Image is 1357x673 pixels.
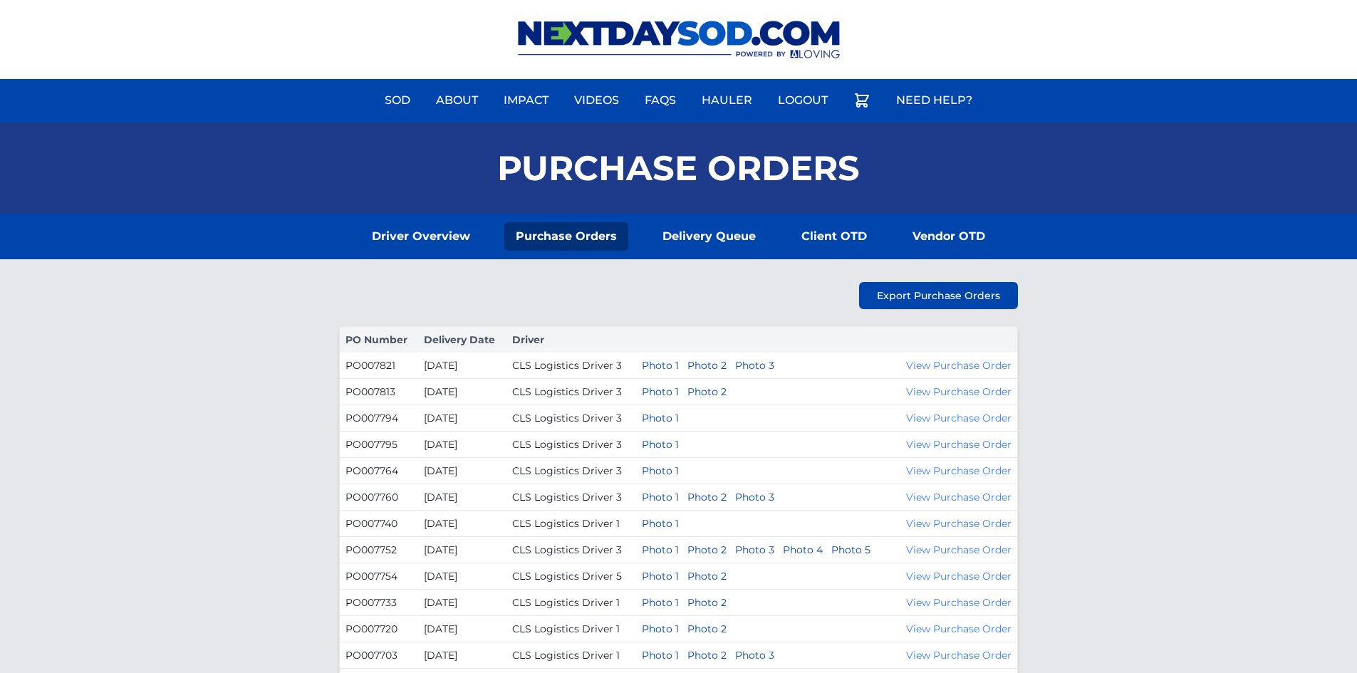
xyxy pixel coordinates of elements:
td: [DATE] [418,379,506,405]
a: PO007821 [345,359,395,372]
td: CLS Logistics Driver 3 [506,405,636,432]
a: PO007764 [345,464,398,477]
a: Logout [769,83,836,118]
td: CLS Logistics Driver 5 [506,563,636,590]
td: [DATE] [418,405,506,432]
a: View Purchase Order [906,649,1012,662]
button: Photo 2 [687,358,727,372]
a: View Purchase Order [906,438,1012,451]
td: [DATE] [418,537,506,563]
a: Driver Overview [360,222,482,251]
button: Photo 2 [687,385,727,399]
td: [DATE] [418,353,506,379]
td: CLS Logistics Driver 1 [506,616,636,642]
a: View Purchase Order [906,464,1012,477]
a: PO007794 [345,412,398,424]
td: [DATE] [418,458,506,484]
a: PO007795 [345,438,397,451]
td: [DATE] [418,642,506,669]
button: Photo 1 [642,464,679,478]
a: PO007754 [345,570,397,583]
a: PO007720 [345,622,397,635]
td: [DATE] [418,563,506,590]
button: Photo 1 [642,411,679,425]
th: Driver [506,327,636,353]
a: View Purchase Order [906,412,1012,424]
button: Photo 2 [687,569,727,583]
button: Photo 3 [735,490,774,504]
button: Photo 2 [687,490,727,504]
a: FAQs [636,83,685,118]
button: Photo 2 [687,648,727,662]
button: Photo 1 [642,569,679,583]
button: Photo 3 [735,358,774,372]
a: View Purchase Order [906,359,1012,372]
button: Photo 1 [642,385,679,399]
button: Photo 1 [642,648,679,662]
button: Photo 1 [642,543,679,557]
a: Hauler [693,83,761,118]
a: View Purchase Order [906,570,1012,583]
td: [DATE] [418,616,506,642]
button: Photo 4 [783,543,823,557]
a: Need Help? [888,83,981,118]
a: View Purchase Order [906,622,1012,635]
td: CLS Logistics Driver 3 [506,379,636,405]
a: PO007813 [345,385,395,398]
button: Photo 3 [735,648,774,662]
th: PO Number [340,327,418,353]
button: Photo 3 [735,543,774,557]
td: [DATE] [418,590,506,616]
td: CLS Logistics Driver 3 [506,537,636,563]
a: About [427,83,487,118]
a: Sod [376,83,419,118]
a: Vendor OTD [901,222,997,251]
a: Videos [566,83,628,118]
a: Client OTD [790,222,878,251]
a: View Purchase Order [906,596,1012,609]
button: Photo 1 [642,595,679,610]
td: [DATE] [418,484,506,511]
a: PO007760 [345,491,398,504]
button: Photo 1 [642,437,679,452]
a: PO007752 [345,543,397,556]
a: View Purchase Order [906,385,1012,398]
span: Export Purchase Orders [877,288,1000,303]
td: [DATE] [418,432,506,458]
button: Photo 2 [687,543,727,557]
a: PO007740 [345,517,397,530]
button: Photo 2 [687,622,727,636]
td: CLS Logistics Driver 1 [506,590,636,616]
th: Delivery Date [418,327,506,353]
td: CLS Logistics Driver 3 [506,353,636,379]
td: CLS Logistics Driver 1 [506,511,636,537]
td: CLS Logistics Driver 3 [506,458,636,484]
a: Impact [495,83,557,118]
a: View Purchase Order [906,517,1012,530]
a: PO007733 [345,596,397,609]
a: View Purchase Order [906,491,1012,504]
a: PO007703 [345,649,397,662]
a: Purchase Orders [504,222,628,251]
td: [DATE] [418,511,506,537]
button: Photo 1 [642,490,679,504]
button: Photo 1 [642,622,679,636]
button: Photo 2 [687,595,727,610]
button: Photo 1 [642,516,679,531]
td: CLS Logistics Driver 3 [506,484,636,511]
td: CLS Logistics Driver 1 [506,642,636,669]
a: Export Purchase Orders [859,282,1018,309]
td: CLS Logistics Driver 3 [506,432,636,458]
button: Photo 5 [831,543,870,557]
h1: Purchase Orders [497,151,860,185]
a: Delivery Queue [651,222,767,251]
a: View Purchase Order [906,543,1012,556]
button: Photo 1 [642,358,679,372]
